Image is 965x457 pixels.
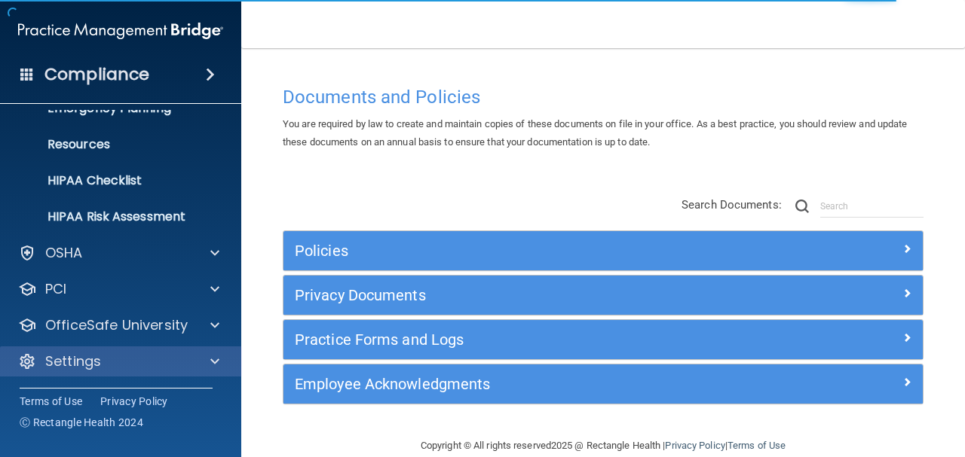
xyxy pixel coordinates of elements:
[820,195,924,218] input: Search
[44,64,149,85] h4: Compliance
[10,209,216,224] p: HIPAA Risk Assessment
[18,280,219,298] a: PCI
[18,16,223,46] img: PMB logo
[10,101,216,116] p: Emergency Planning
[100,394,168,409] a: Privacy Policy
[10,173,216,188] p: HIPAA Checklist
[45,244,83,262] p: OSHA
[295,283,911,307] a: Privacy Documents
[283,87,924,107] h4: Documents and Policies
[295,239,911,263] a: Policies
[18,352,219,370] a: Settings
[283,118,908,148] span: You are required by law to create and maintain copies of these documents on file in your office. ...
[10,137,216,152] p: Resources
[18,244,219,262] a: OSHA
[45,352,101,370] p: Settings
[295,242,752,259] h5: Policies
[20,394,82,409] a: Terms of Use
[665,440,725,451] a: Privacy Policy
[295,372,911,396] a: Employee Acknowledgments
[45,280,66,298] p: PCI
[45,316,188,334] p: OfficeSafe University
[18,316,219,334] a: OfficeSafe University
[728,440,786,451] a: Terms of Use
[295,287,752,303] h5: Privacy Documents
[295,331,752,348] h5: Practice Forms and Logs
[795,200,809,213] img: ic-search.3b580494.png
[20,415,143,430] span: Ⓒ Rectangle Health 2024
[295,376,752,392] h5: Employee Acknowledgments
[682,198,782,212] span: Search Documents:
[295,328,911,352] a: Practice Forms and Logs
